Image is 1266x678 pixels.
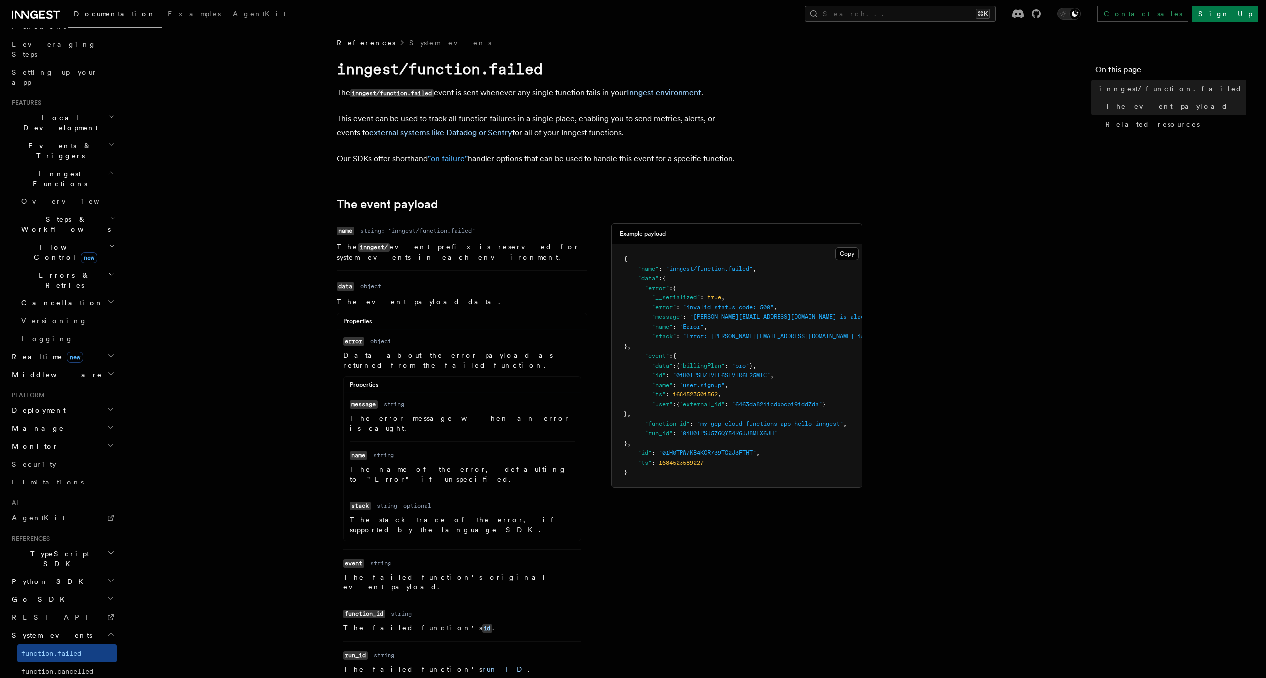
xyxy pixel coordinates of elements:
span: Realtime [8,352,83,362]
span: } [749,362,753,369]
a: Versioning [17,312,117,330]
span: Setting up your app [12,68,97,86]
span: Cancellation [17,298,103,308]
span: : [669,285,673,291]
span: new [67,352,83,363]
a: Setting up your app [8,63,117,91]
span: : [659,275,662,282]
span: "user" [652,401,673,408]
span: } [624,440,627,447]
span: AgentKit [233,10,286,18]
span: "error" [645,285,669,291]
span: { [662,275,666,282]
span: "01H0TPSJ576QY54R6JJ8MEX6JH" [680,430,777,437]
dd: string [373,451,394,459]
button: Flow Controlnew [17,238,117,266]
span: function.cancelled [21,667,93,675]
span: "[PERSON_NAME][EMAIL_ADDRESS][DOMAIN_NAME] is already a list member. Use PUT to insert or update ... [690,313,1076,320]
span: "name" [638,265,659,272]
span: : [669,352,673,359]
span: "Error" [680,323,704,330]
p: The stack trace of the error, if supported by the language SDK. [350,515,575,535]
a: REST API [8,608,117,626]
span: , [627,410,631,417]
code: name [337,227,354,235]
div: Properties [337,317,587,330]
span: , [725,382,728,388]
code: inngest/function.failed [337,60,543,78]
a: Examples [162,3,227,27]
button: Monitor [8,437,117,455]
span: : [666,372,669,379]
span: , [627,440,631,447]
span: Logging [21,335,73,343]
span: } [624,469,627,476]
h3: Example payload [620,230,666,238]
span: : [666,391,669,398]
span: Inngest Functions [8,169,107,189]
span: : [673,323,676,330]
span: "event" [645,352,669,359]
span: Examples [168,10,221,18]
span: AI [8,499,18,507]
span: , [627,343,631,350]
span: "message" [652,313,683,320]
a: external systems like Datadog or Sentry [369,128,512,137]
span: References [8,535,50,543]
span: "name" [652,382,673,388]
a: Documentation [68,3,162,28]
a: inngest/function.failed [1095,80,1246,97]
span: System events [8,630,92,640]
span: "billingPlan" [680,362,725,369]
dd: string [370,559,391,567]
p: The failed function's original event payload. [343,572,581,592]
span: "function_id" [645,420,690,427]
a: The event payload [337,197,438,211]
code: stack [350,502,371,510]
a: "on failure" [428,154,468,163]
code: inngest/ [358,243,390,252]
span: Flow Control [17,242,109,262]
span: 1684523589227 [659,459,704,466]
dd: string [374,651,394,659]
span: "error" [652,304,676,311]
span: Events & Triggers [8,141,108,161]
p: The name of the error, defaulting to "Error" if unspecified. [350,464,575,484]
a: Related resources [1101,115,1246,133]
a: Security [8,455,117,473]
span: , [721,294,725,301]
span: "inngest/function.failed" [666,265,753,272]
a: id [482,624,492,632]
code: error [343,337,364,346]
span: REST API [12,613,97,621]
span: "id" [652,372,666,379]
a: Contact sales [1097,6,1188,22]
span: { [676,362,680,369]
button: Python SDK [8,573,117,590]
p: The failed function's . [343,664,581,674]
span: new [81,252,97,263]
span: Limitations [12,478,84,486]
span: "ts" [638,459,652,466]
code: name [350,451,367,460]
span: 1684523501562 [673,391,718,398]
p: This event can be used to track all function failures in a single place, enabling you to send met... [337,112,735,140]
div: Properties [344,381,581,393]
span: "invalid status code: 500" [683,304,774,311]
dd: object [370,337,391,345]
span: true [707,294,721,301]
button: TypeScript SDK [8,545,117,573]
a: Leveraging Steps [8,35,117,63]
p: Our SDKs offer shorthand handler options that can be used to handle this event for a specific fun... [337,152,735,166]
button: Copy [835,247,859,260]
span: : [659,265,662,272]
span: Go SDK [8,594,71,604]
code: inngest/function.failed [350,89,434,97]
span: , [756,449,760,456]
kbd: ⌘K [976,9,990,19]
dd: string [384,400,404,408]
p: The event payload data. [337,297,587,307]
div: Inngest Functions [8,193,117,348]
a: run ID [482,665,528,673]
span: "01H0TPSHZTVFF6SFVTR6E25MTC" [673,372,770,379]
